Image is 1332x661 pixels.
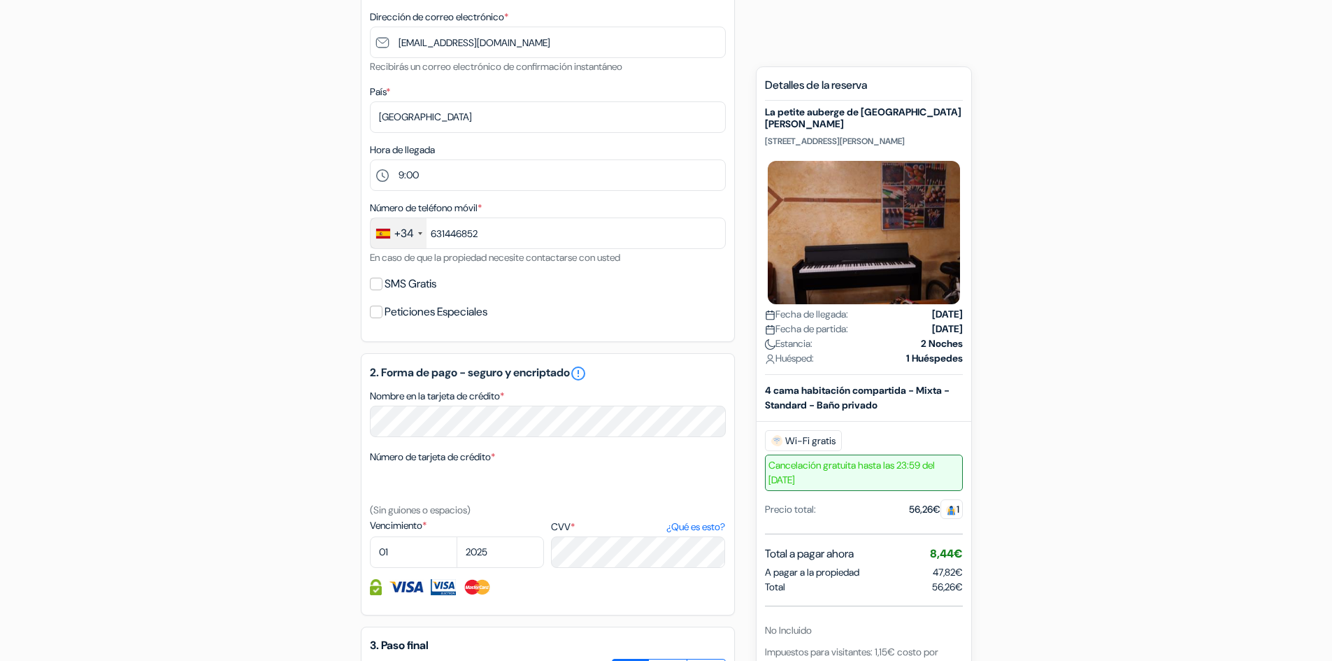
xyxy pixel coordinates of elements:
[765,623,963,638] div: No Incluido
[370,218,726,249] input: 612 34 56 78
[921,336,963,351] strong: 2 Noches
[551,520,725,534] label: CVV
[389,579,424,595] img: Visa
[765,455,963,491] span: Cancelación gratuita hasta las 23:59 del [DATE]
[765,565,859,580] span: A pagar a la propiedad
[765,322,848,336] span: Fecha de partida:
[933,566,963,578] span: 47,82€
[370,579,382,595] img: Información de la Tarjeta de crédito totalmente protegida y encriptada
[394,225,414,242] div: +34
[370,365,726,382] h5: 2. Forma de pago - seguro y encriptado
[370,10,508,24] label: Dirección de correo electrónico
[765,325,775,335] img: calendar.svg
[932,307,963,322] strong: [DATE]
[370,27,726,58] input: Introduzca la dirección de correo electrónico
[765,336,812,351] span: Estancia:
[765,354,775,364] img: user_icon.svg
[946,505,957,516] img: guest.svg
[765,78,963,101] h5: Detalles de la reserva
[370,504,471,516] small: (Sin guiones o espacios)
[765,106,963,130] h5: La petite auberge de [GEOGRAPHIC_DATA][PERSON_NAME]
[932,322,963,336] strong: [DATE]
[370,450,495,464] label: Número de tarjeta de crédito
[385,302,487,322] label: Peticiones Especiales
[463,579,492,595] img: Master Card
[765,136,963,147] p: [STREET_ADDRESS][PERSON_NAME]
[370,251,620,264] small: En caso de que la propiedad necesite contactarse con usted
[765,580,785,595] span: Total
[666,520,725,534] a: ¿Qué es esto?
[765,546,854,562] span: Total a pagar ahora
[370,60,622,73] small: Recibirás un correo electrónico de confirmación instantáneo
[906,351,963,366] strong: 1 Huéspedes
[765,430,842,451] span: Wi-Fi gratis
[765,310,775,320] img: calendar.svg
[371,218,427,248] div: Spain (España): +34
[370,518,544,533] label: Vencimiento
[930,546,963,561] span: 8,44€
[370,389,504,404] label: Nombre en la tarjeta de crédito
[909,502,963,517] div: 56,26€
[765,502,816,517] div: Precio total:
[765,307,848,322] span: Fecha de llegada:
[370,143,435,157] label: Hora de llegada
[370,85,390,99] label: País
[765,351,814,366] span: Huésped:
[370,639,726,652] h5: 3. Paso final
[570,365,587,382] a: error_outline
[940,499,963,519] span: 1
[385,274,436,294] label: SMS Gratis
[370,201,482,215] label: Número de teléfono móvil
[932,580,963,595] span: 56,26€
[765,339,775,350] img: moon.svg
[431,579,456,595] img: Visa Electron
[765,384,950,411] b: 4 cama habitación compartida - Mixta - Standard - Baño privado
[771,435,782,446] img: free_wifi.svg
